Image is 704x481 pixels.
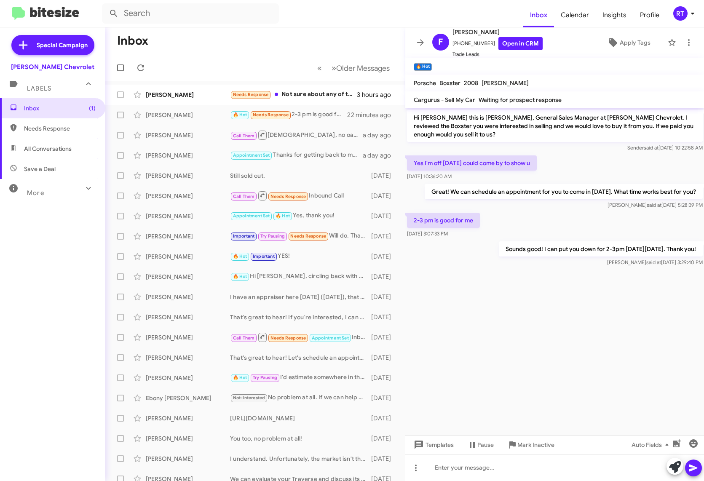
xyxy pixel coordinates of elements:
[363,131,398,139] div: a day ago
[370,212,398,220] div: [DATE]
[370,394,398,402] div: [DATE]
[146,131,230,139] div: [PERSON_NAME]
[370,252,398,261] div: [DATE]
[370,273,398,281] div: [DATE]
[146,394,230,402] div: Ebony [PERSON_NAME]
[317,63,322,73] span: «
[498,37,543,50] a: Open in CRM
[230,90,357,99] div: Not sure about any of that. 08077 registering in [GEOGRAPHIC_DATA]. just shopping the best price....
[233,112,247,118] span: 🔥 Hot
[312,59,327,77] button: Previous
[412,437,454,452] span: Templates
[233,194,255,199] span: Call Them
[230,393,370,403] div: No problem at all. If we can help with anything in the future, please let us know!
[27,189,44,197] span: More
[230,293,370,301] div: I have an appraiser here [DATE] ([DATE]), that work?
[253,375,277,380] span: Try Pausing
[102,3,279,24] input: Search
[146,374,230,382] div: [PERSON_NAME]
[673,6,688,21] div: RT
[312,335,349,341] span: Appointment Set
[233,375,247,380] span: 🔥 Hot
[230,313,370,321] div: That's great to hear! If you're interested, I can set up an appointment for a free appraisal. Whe...
[479,96,562,104] span: Waiting for prospect response
[146,454,230,463] div: [PERSON_NAME]
[477,437,494,452] span: Pause
[414,79,436,87] span: Porsche
[464,79,478,87] span: 2008
[646,202,661,208] span: said at
[230,373,370,382] div: I'd estimate somewhere in the 6-7-8k ballpark pending a physical inspection.
[270,335,306,341] span: Needs Response
[407,155,537,171] p: Yes I'm off [DATE] could come by to show u
[230,231,370,241] div: Will do. Thank you!
[460,437,501,452] button: Pause
[370,232,398,240] div: [DATE]
[370,293,398,301] div: [DATE]
[146,252,230,261] div: [PERSON_NAME]
[233,152,270,158] span: Appointment Set
[414,63,432,71] small: 🔥 Hot
[230,171,370,180] div: Still sold out.
[370,171,398,180] div: [DATE]
[230,190,370,201] div: Inbound Call
[260,233,285,239] span: Try Pausing
[596,3,633,27] a: Insights
[424,184,702,199] p: Great! We can schedule an appointment for you to come in [DATE]. What time works best for you?
[146,232,230,240] div: [PERSON_NAME]
[666,6,695,21] button: RT
[27,85,51,92] span: Labels
[146,91,230,99] div: [PERSON_NAME]
[230,353,370,362] div: That's great to hear! Let's schedule an appointment to discuss the details and assess your Silver...
[357,91,398,99] div: 3 hours ago
[89,104,96,112] span: (1)
[146,171,230,180] div: [PERSON_NAME]
[439,79,460,87] span: Boxster
[230,272,370,281] div: Hi [PERSON_NAME], circling back with you on the Silverado. Are you only looking for white exterior?
[233,335,255,341] span: Call Them
[146,273,230,281] div: [PERSON_NAME]
[482,79,529,87] span: [PERSON_NAME]
[233,213,270,219] span: Appointment Set
[146,434,230,443] div: [PERSON_NAME]
[230,211,370,221] div: Yes, thank you!
[230,454,370,463] div: I understand. Unfortunately, the market isn't there for me to offer that amount. Thanks again
[332,63,336,73] span: »
[452,37,543,50] span: [PHONE_NUMBER]
[270,194,306,199] span: Needs Response
[554,3,596,27] a: Calendar
[233,254,247,259] span: 🔥 Hot
[632,437,672,452] span: Auto Fields
[501,437,561,452] button: Mark Inactive
[348,111,398,119] div: 22 minutes ago
[407,173,452,179] span: [DATE] 10:36:20 AM
[230,251,370,261] div: YES!
[452,27,543,37] span: [PERSON_NAME]
[230,150,363,160] div: Thanks for getting back to me. May I ask what you're looking for?
[620,35,650,50] span: Apply Tags
[407,230,448,237] span: [DATE] 3:07:33 PM
[452,50,543,59] span: Trade Leads
[370,414,398,422] div: [DATE]
[11,35,94,55] a: Special Campaign
[627,144,702,151] span: Sender [DATE] 10:22:58 AM
[370,454,398,463] div: [DATE]
[146,111,230,119] div: [PERSON_NAME]
[230,130,363,140] div: [DEMOGRAPHIC_DATA], no oath like that! My goal is just to help people find the right vehicle that...
[233,274,247,279] span: 🔥 Hot
[146,293,230,301] div: [PERSON_NAME]
[405,437,460,452] button: Templates
[233,233,255,239] span: Important
[24,124,96,133] span: Needs Response
[407,110,703,142] p: Hi [PERSON_NAME] this is [PERSON_NAME], General Sales Manager at [PERSON_NAME] Chevrolet. I revie...
[633,3,666,27] a: Profile
[24,144,72,153] span: All Conversations
[370,374,398,382] div: [DATE]
[276,213,290,219] span: 🔥 Hot
[146,353,230,362] div: [PERSON_NAME]
[117,34,148,48] h1: Inbox
[230,414,370,422] div: [URL][DOMAIN_NAME]
[523,3,554,27] span: Inbox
